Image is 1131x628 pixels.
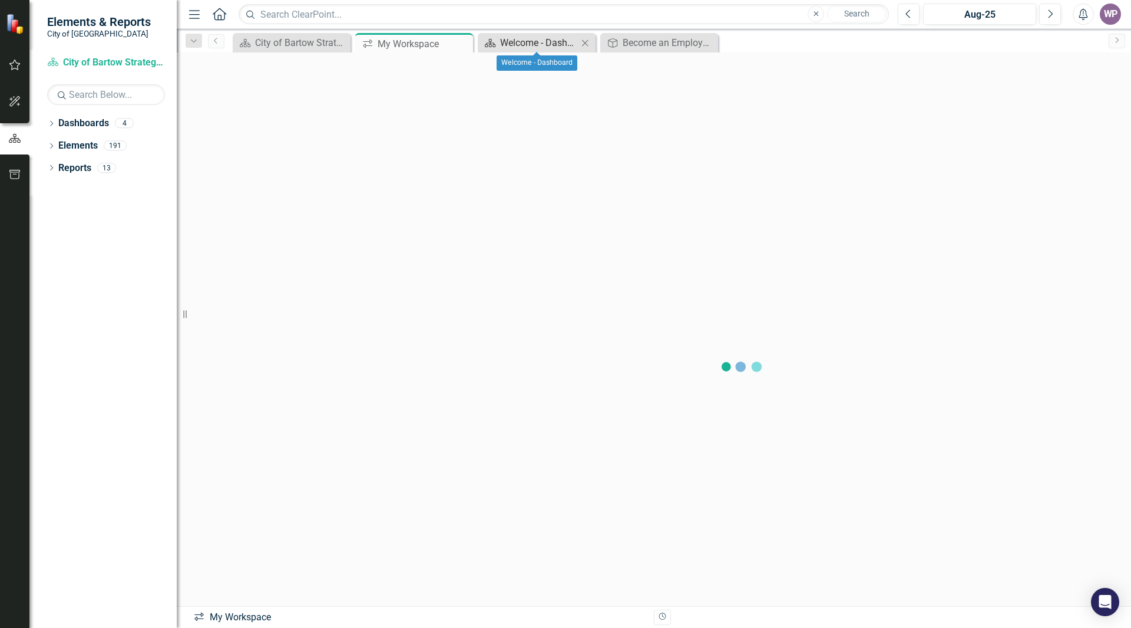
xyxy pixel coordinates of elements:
a: Become an Employer of Choice to Create a High Performing Team [603,35,715,50]
img: ClearPoint Strategy [6,14,27,34]
div: My Workspace [193,611,645,624]
button: WP [1100,4,1121,25]
div: Welcome - Dashboard [497,55,577,71]
span: Search [844,9,869,18]
a: Elements [58,139,98,153]
a: Reports [58,162,91,175]
div: Welcome - Dashboard [500,35,578,50]
button: Aug-25 [923,4,1036,25]
a: City of Bartow Strategy and Performance Dashboard [236,35,348,50]
div: City of Bartow Strategy and Performance Dashboard [255,35,348,50]
span: Elements & Reports [47,15,151,29]
a: Dashboards [58,117,109,130]
div: Become an Employer of Choice to Create a High Performing Team [623,35,715,50]
div: 191 [104,141,127,151]
button: Search [827,6,886,22]
input: Search Below... [47,84,165,105]
div: Open Intercom Messenger [1091,588,1119,616]
a: City of Bartow Strategy and Performance Dashboard [47,56,165,70]
div: 13 [97,163,116,173]
a: Welcome - Dashboard [481,35,578,50]
div: Aug-25 [927,8,1032,22]
div: My Workspace [378,37,470,51]
div: 4 [115,119,134,129]
small: City of [GEOGRAPHIC_DATA] [47,29,151,38]
input: Search ClearPoint... [239,4,889,25]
